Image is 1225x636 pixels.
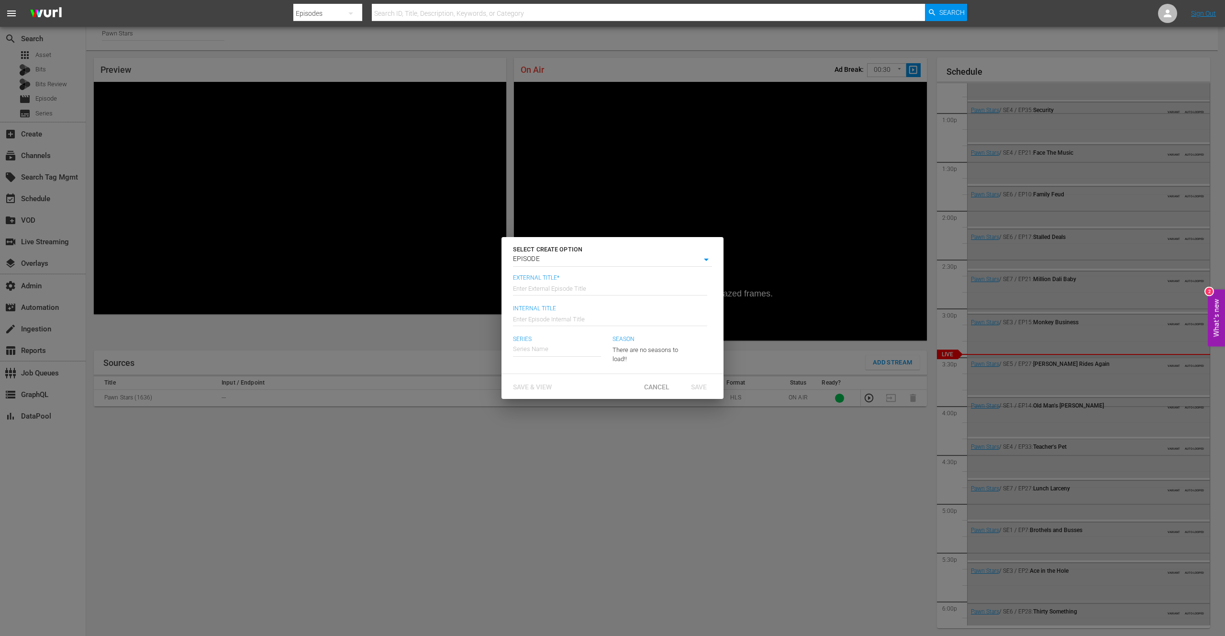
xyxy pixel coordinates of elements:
[939,4,965,21] span: Search
[513,253,712,268] div: EPISODE
[513,305,707,313] span: Internal Title
[513,274,707,282] span: External Title*
[636,383,677,391] span: Cancel
[505,383,559,391] span: Save & View
[683,383,714,391] span: Save
[635,378,678,395] button: Cancel
[1191,10,1216,17] a: Sign Out
[678,378,720,395] button: Save
[513,245,712,254] h6: SELECT CREATE OPTION
[612,336,687,343] span: Season
[505,378,559,395] button: Save & View
[23,2,69,25] img: ans4CAIJ8jUAAAAAAAAAAAAAAAAAAAAAAAAgQb4GAAAAAAAAAAAAAAAAAAAAAAAAJMjXAAAAAAAAAAAAAAAAAAAAAAAAgAT5G...
[1208,290,1225,347] button: Open Feedback Widget
[1205,288,1213,295] div: 2
[612,338,687,364] div: There are no seasons to load!!
[6,8,17,19] span: menu
[513,336,601,343] span: Series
